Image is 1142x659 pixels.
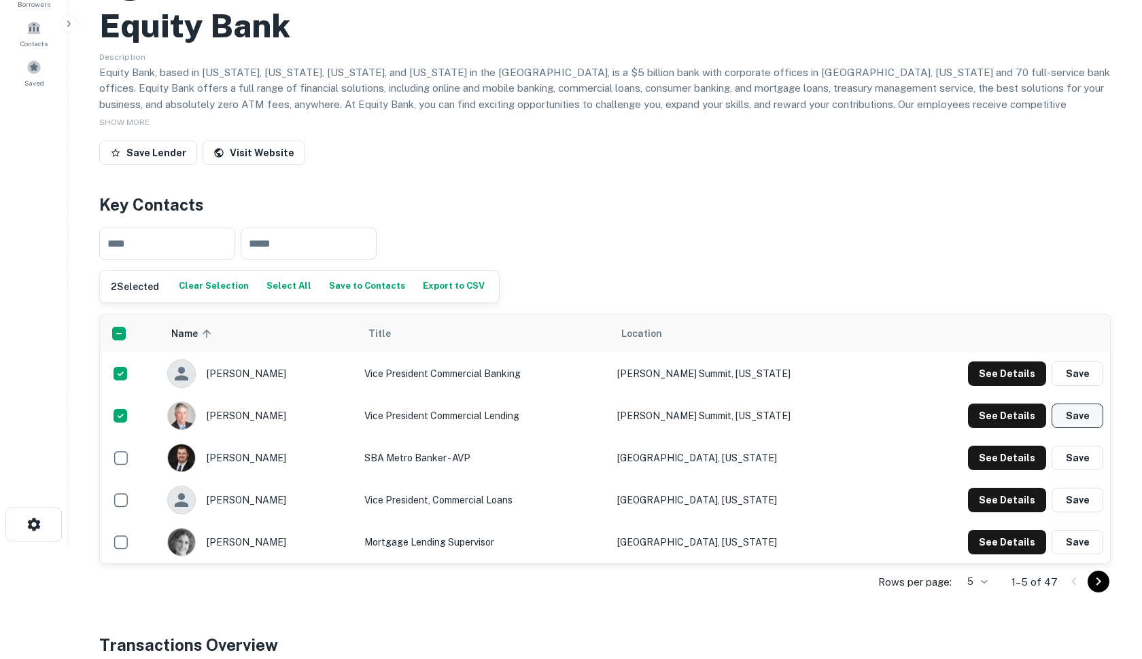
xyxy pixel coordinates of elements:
[99,65,1111,145] p: Equity Bank, based in [US_STATE], [US_STATE], [US_STATE], and [US_STATE] in the [GEOGRAPHIC_DATA]...
[358,479,610,521] td: Vice President, Commercial Loans
[99,192,1111,217] h4: Key Contacts
[957,572,990,592] div: 5
[968,404,1046,428] button: See Details
[167,359,351,388] div: [PERSON_NAME]
[968,446,1046,470] button: See Details
[610,521,888,563] td: [GEOGRAPHIC_DATA], [US_STATE]
[358,395,610,437] td: Vice President Commercial Lending
[99,6,290,46] h2: Equity Bank
[99,118,150,127] span: SHOW MORE
[358,315,610,353] th: Title
[358,353,610,395] td: Vice President Commercial Banking
[168,444,195,471] img: 1750426904413
[968,530,1046,554] button: See Details
[1011,574,1058,590] p: 1–5 of 47
[326,277,409,297] button: Save to Contacts
[968,488,1046,512] button: See Details
[20,38,48,49] span: Contacts
[1052,404,1103,428] button: Save
[203,141,305,165] a: Visit Website
[4,15,64,52] a: Contacts
[167,444,351,472] div: [PERSON_NAME]
[99,52,145,62] span: Description
[610,437,888,479] td: [GEOGRAPHIC_DATA], [US_STATE]
[610,395,888,437] td: [PERSON_NAME] Summit, [US_STATE]
[167,486,351,514] div: [PERSON_NAME]
[368,325,409,342] span: Title
[160,315,358,353] th: Name
[358,521,610,563] td: Mortgage Lending Supervisor
[4,54,64,91] a: Saved
[1052,488,1103,512] button: Save
[99,633,278,657] h4: Transactions Overview
[100,315,1110,563] div: scrollable content
[24,77,44,88] span: Saved
[610,315,888,353] th: Location
[358,437,610,479] td: SBA Metro Banker - AVP
[610,479,888,521] td: [GEOGRAPHIC_DATA], [US_STATE]
[1052,361,1103,386] button: Save
[167,402,351,430] div: [PERSON_NAME]
[175,277,252,297] button: Clear Selection
[610,353,888,395] td: [PERSON_NAME] Summit, [US_STATE]
[171,325,215,342] span: Name
[419,277,488,297] button: Export to CSV
[1052,446,1103,470] button: Save
[167,528,351,556] div: [PERSON_NAME]
[168,529,195,556] img: 1516804788111
[621,325,662,342] span: Location
[99,141,197,165] button: Save Lender
[263,277,315,297] button: Select All
[1052,530,1103,554] button: Save
[968,361,1046,386] button: See Details
[1074,550,1142,616] iframe: Chat Widget
[878,574,952,590] p: Rows per page:
[111,279,159,294] h6: 2 Selected
[168,402,195,429] img: 1517559781849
